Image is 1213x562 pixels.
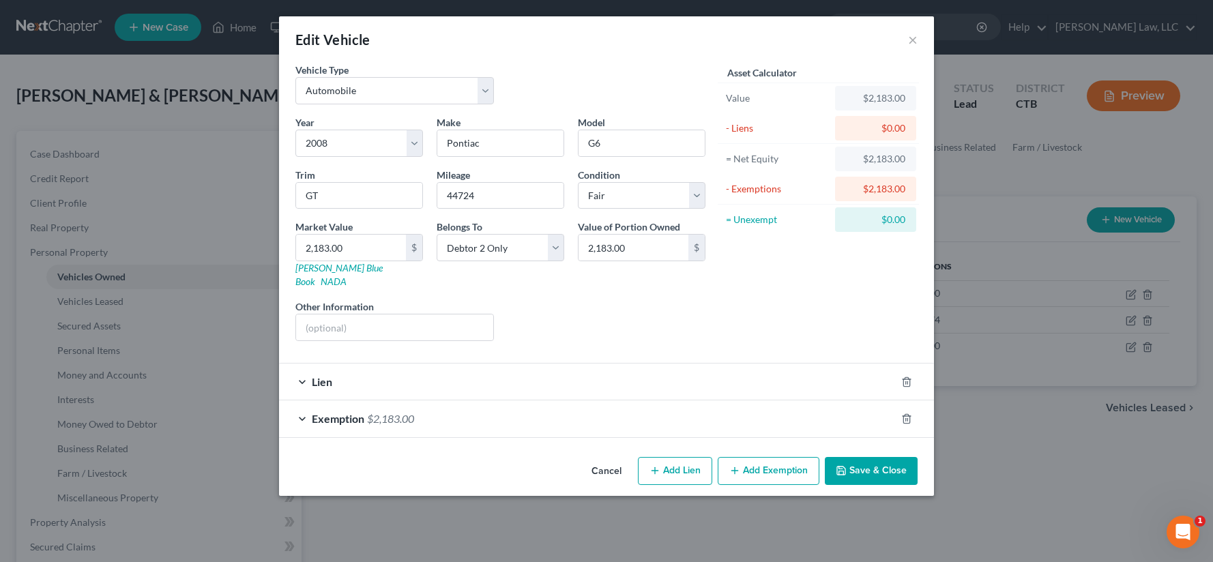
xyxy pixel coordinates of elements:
[295,63,349,77] label: Vehicle Type
[578,168,620,182] label: Condition
[437,168,470,182] label: Mileage
[846,91,905,105] div: $2,183.00
[295,168,315,182] label: Trim
[406,235,422,261] div: $
[296,183,422,209] input: ex. LS, LT, etc
[846,121,905,135] div: $0.00
[578,115,605,130] label: Model
[581,458,632,486] button: Cancel
[579,130,705,156] input: ex. Altima
[846,152,905,166] div: $2,183.00
[726,91,829,105] div: Value
[295,30,370,49] div: Edit Vehicle
[638,457,712,486] button: Add Lien
[437,117,461,128] span: Make
[437,221,482,233] span: Belongs To
[579,235,688,261] input: 0.00
[296,314,493,340] input: (optional)
[296,235,406,261] input: 0.00
[825,457,918,486] button: Save & Close
[312,412,364,425] span: Exemption
[726,182,829,196] div: - Exemptions
[727,65,797,80] label: Asset Calculator
[295,299,374,314] label: Other Information
[295,262,383,287] a: [PERSON_NAME] Blue Book
[367,412,414,425] span: $2,183.00
[295,220,353,234] label: Market Value
[1167,516,1199,548] iframe: Intercom live chat
[688,235,705,261] div: $
[726,213,829,226] div: = Unexempt
[908,31,918,48] button: ×
[846,213,905,226] div: $0.00
[321,276,347,287] a: NADA
[312,375,332,388] span: Lien
[437,183,564,209] input: --
[846,182,905,196] div: $2,183.00
[295,115,315,130] label: Year
[726,152,829,166] div: = Net Equity
[578,220,680,234] label: Value of Portion Owned
[726,121,829,135] div: - Liens
[718,457,819,486] button: Add Exemption
[437,130,564,156] input: ex. Nissan
[1195,516,1205,527] span: 1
